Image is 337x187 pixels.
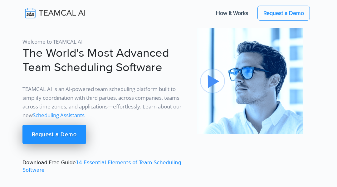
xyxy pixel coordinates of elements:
p: Welcome to TEAMCAL AI [22,37,190,46]
p: TEAMCAL AI is an AI-powered team scheduling platform built to simplify coordination with third pa... [22,85,190,120]
a: Scheduling Assistants [33,112,85,119]
a: Request a Demo [257,6,310,21]
img: pic [197,28,303,134]
h1: The World's Most Advanced Team Scheduling Software [22,46,190,75]
a: 14 Essential Elements of Team Scheduling Software [22,160,181,173]
a: How It Works [210,7,254,20]
a: Request a Demo [22,125,86,144]
div: Download Free Guide [19,28,193,174]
